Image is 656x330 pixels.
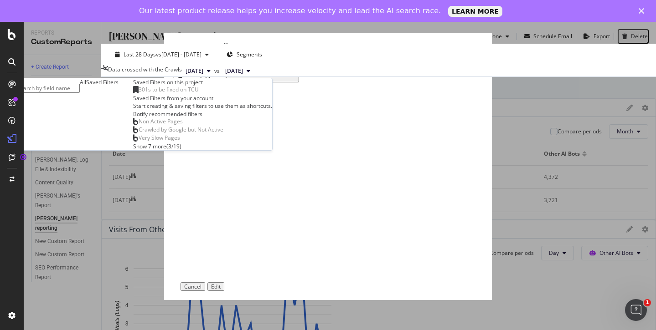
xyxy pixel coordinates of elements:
span: Crawled by Google but Not Active [139,126,223,133]
span: Last 28 Days [124,51,156,58]
button: Edit [207,282,224,291]
span: 1 [644,299,651,306]
input: Search by field name [15,84,80,93]
div: Data crossed with the Crawls [108,66,182,76]
span: vs [DATE] - [DATE] [156,51,201,58]
span: Non Active Pages [139,117,183,125]
span: 2025 Jun. 20th [225,67,243,75]
div: Cancel [184,284,201,290]
span: Very Slow Pages [139,134,180,142]
span: vs [214,67,222,75]
div: Our latest product release helps you increase velocity and lead the AI search race. [139,6,441,15]
div: Start creating & saving filters to use them as shortcuts. [133,102,272,110]
span: 301s to be fixed on TCU [139,86,199,93]
span: 2025 Jul. 25th [186,67,203,75]
button: Cancel [181,282,205,291]
div: Botify recommended filters [133,110,272,118]
div: modal [164,33,492,300]
span: Segments [237,51,262,58]
div: Saved Filters from your account [133,94,272,102]
div: Saved Filters on this project [133,78,272,86]
iframe: Intercom live chat [625,299,647,321]
div: Edit [211,284,221,290]
div: Saved Filters [86,78,119,86]
div: Component Creator [173,42,224,50]
div: All [80,78,86,86]
div: ( 3 / 19 ) [166,142,181,150]
div: times [224,42,228,50]
div: Show 7 more [133,142,166,150]
div: Tooltip anchor [19,153,27,161]
div: Close [639,8,648,14]
a: LEARN MORE [448,6,502,17]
